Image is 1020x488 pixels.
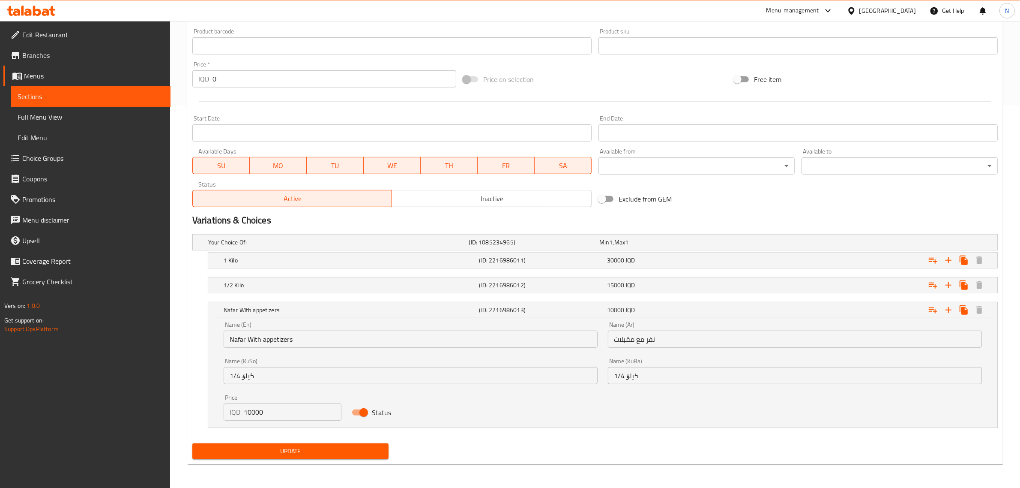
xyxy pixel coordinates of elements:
span: Edit Restaurant [22,30,164,40]
span: IQD [626,280,635,291]
div: Expand [208,302,997,318]
h5: (ID: 2216986012) [479,281,604,289]
a: Sections [11,86,170,107]
div: Menu-management [766,6,819,16]
h5: (ID: 2216986011) [479,256,604,265]
h5: Nafar With appetizers [224,306,476,314]
a: Choice Groups [3,148,170,169]
p: IQD [230,407,240,417]
button: Add new choice [941,277,956,293]
a: Grocery Checklist [3,271,170,292]
input: Enter name Ar [608,331,982,348]
span: Max [614,237,625,248]
span: Menu disclaimer [22,215,164,225]
input: Enter name KuBa [608,367,982,384]
button: SA [535,157,592,174]
button: MO [250,157,307,174]
p: IQD [198,74,209,84]
h5: 1 Kilo [224,256,476,265]
h5: (ID: 2216986013) [479,306,604,314]
button: TH [421,157,478,174]
div: ​ [598,157,795,175]
input: Please enter price [212,70,456,87]
span: Grocery Checklist [22,277,164,287]
button: Add choice group [925,253,941,268]
button: WE [364,157,421,174]
button: TU [307,157,364,174]
span: FR [481,160,531,172]
button: Clone new choice [956,253,972,268]
span: 1.0.0 [27,300,40,311]
span: Full Menu View [18,112,164,122]
button: Clone new choice [956,277,972,293]
button: Add choice group [925,277,941,293]
span: TU [310,160,360,172]
button: Add choice group [925,302,941,318]
span: Branches [22,50,164,60]
span: Min [599,237,609,248]
button: Delete 1 Kilo [972,253,987,268]
span: 30000 [607,255,625,266]
a: Coupons [3,169,170,189]
span: Free item [754,74,781,84]
span: IQD [626,255,635,266]
h2: Variations & Choices [192,214,998,227]
button: Update [192,443,389,459]
span: N [1005,6,1009,15]
span: Version: [4,300,25,311]
span: Update [199,446,382,457]
a: Full Menu View [11,107,170,127]
button: Add new choice [941,253,956,268]
button: SU [192,157,250,174]
h5: Your Choice Of: [208,238,466,247]
span: Get support on: [4,315,44,326]
a: Promotions [3,189,170,210]
button: Delete Nafar With appetizers [972,302,987,318]
span: Inactive [395,193,588,205]
span: Coverage Report [22,256,164,266]
a: Coverage Report [3,251,170,271]
button: Add new choice [941,302,956,318]
span: TH [424,160,474,172]
a: Upsell [3,230,170,251]
span: Coupons [22,174,164,184]
div: [GEOGRAPHIC_DATA] [859,6,916,15]
input: Please enter price [244,404,341,421]
span: Upsell [22,235,164,246]
span: 1 [609,237,613,248]
span: SA [538,160,588,172]
span: Sections [18,91,164,102]
span: Exclude from GEM [619,194,672,204]
h5: 1/2 Kilo [224,281,476,289]
input: Please enter product barcode [192,37,592,54]
a: Menus [3,66,170,86]
div: Expand [208,277,997,293]
input: Please enter product sku [598,37,998,54]
h5: (ID: 1085234965) [469,238,596,247]
span: IQD [626,304,635,316]
a: Edit Menu [11,127,170,148]
div: Expand [193,235,997,250]
span: Active [196,193,389,205]
button: Clone new choice [956,302,972,318]
div: , [599,238,726,247]
div: ​ [802,157,998,175]
button: Inactive [392,190,592,207]
input: Enter name KuSo [224,367,598,384]
a: Support.OpsPlatform [4,323,59,334]
span: Price on selection [483,74,534,84]
span: Status [372,407,391,418]
input: Enter name En [224,331,598,348]
span: Promotions [22,194,164,205]
span: Choice Groups [22,153,164,163]
span: SU [196,160,246,172]
span: 1 [625,237,628,248]
a: Menu disclaimer [3,210,170,230]
span: MO [253,160,303,172]
div: Expand [208,253,997,268]
button: FR [478,157,535,174]
button: Active [192,190,392,207]
span: 10000 [607,304,625,316]
span: Menus [24,71,164,81]
a: Edit Restaurant [3,24,170,45]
